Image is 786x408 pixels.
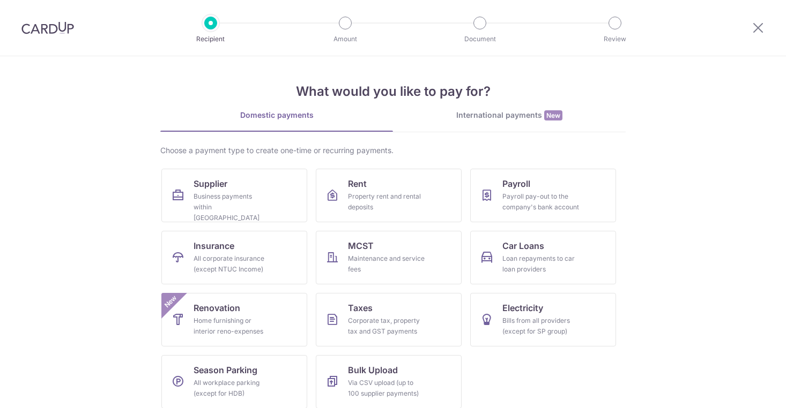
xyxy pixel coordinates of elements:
span: New [544,110,562,120]
span: Car Loans [502,239,544,252]
a: ElectricityBills from all providers (except for SP group) [470,293,616,346]
div: Loan repayments to car loan providers [502,253,580,275]
span: Insurance [194,239,234,252]
div: Business payments within [GEOGRAPHIC_DATA] [194,191,271,223]
span: Renovation [194,301,240,314]
span: New [162,293,180,311]
h4: What would you like to pay for? [160,82,626,101]
span: Electricity [502,301,543,314]
div: Choose a payment type to create one-time or recurring payments. [160,145,626,156]
p: Amount [306,34,385,44]
a: TaxesCorporate tax, property tax and GST payments [316,293,462,346]
div: Corporate tax, property tax and GST payments [348,315,425,337]
a: RentProperty rent and rental deposits [316,169,462,222]
div: Payroll pay-out to the company's bank account [502,191,580,213]
div: Home furnishing or interior reno-expenses [194,315,271,337]
div: All workplace parking (except for HDB) [194,377,271,399]
div: Domestic payments [160,110,393,120]
span: Taxes [348,301,373,314]
span: Bulk Upload [348,364,398,376]
div: Via CSV upload (up to 100 supplier payments) [348,377,425,399]
a: PayrollPayroll pay-out to the company's bank account [470,169,616,222]
div: Maintenance and service fees [348,253,425,275]
div: All corporate insurance (except NTUC Income) [194,253,271,275]
a: SupplierBusiness payments within [GEOGRAPHIC_DATA] [161,169,307,222]
p: Review [575,34,655,44]
a: MCSTMaintenance and service fees [316,231,462,284]
span: Rent [348,177,367,190]
p: Recipient [171,34,250,44]
span: Season Parking [194,364,257,376]
div: International payments [393,110,626,121]
img: CardUp [21,21,74,34]
div: Bills from all providers (except for SP group) [502,315,580,337]
span: MCST [348,239,374,252]
span: Supplier [194,177,227,190]
a: Car LoansLoan repayments to car loan providers [470,231,616,284]
p: Document [440,34,520,44]
span: Payroll [502,177,530,190]
a: InsuranceAll corporate insurance (except NTUC Income) [161,231,307,284]
a: RenovationHome furnishing or interior reno-expensesNew [161,293,307,346]
div: Property rent and rental deposits [348,191,425,213]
